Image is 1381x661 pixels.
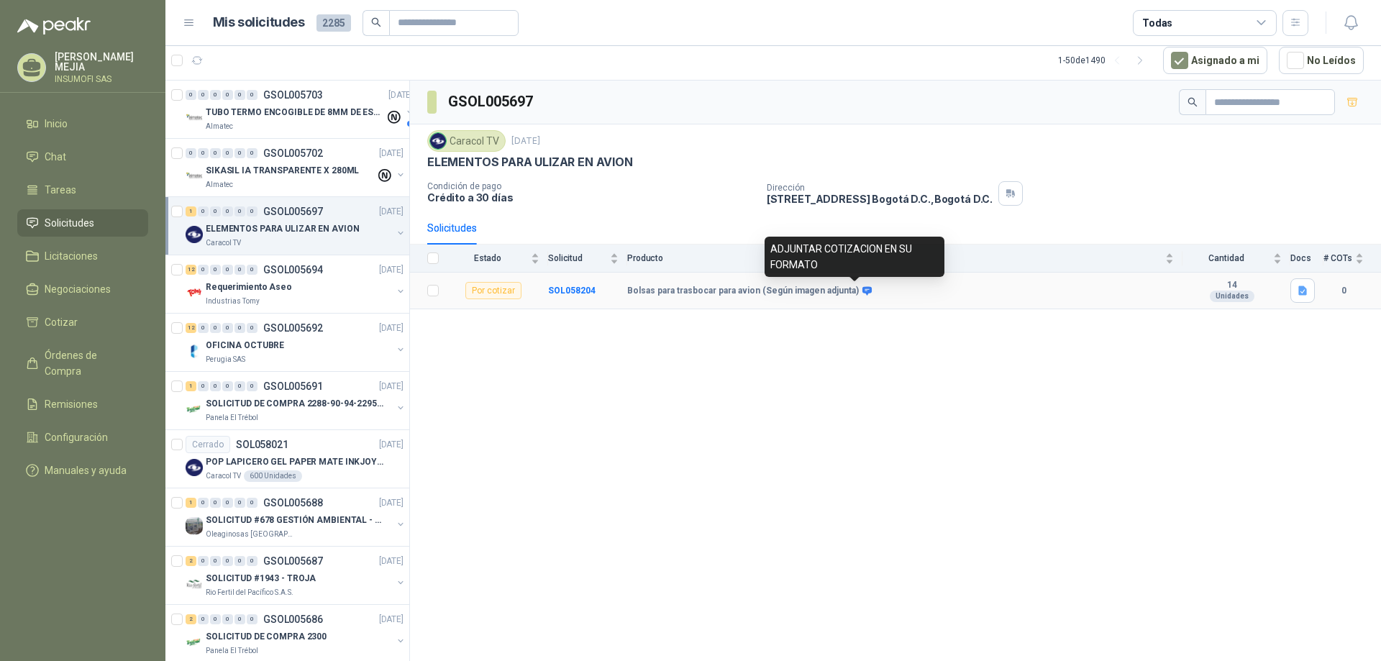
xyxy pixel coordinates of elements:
div: 0 [234,265,245,275]
th: Estado [447,245,548,273]
p: [DATE] [379,555,404,568]
a: 0 0 0 0 0 0 GSOL005703[DATE] Company LogoTUBO TERMO ENCOGIBLE DE 8MM DE ESPESOR X 5CMSAlmatec [186,86,416,132]
th: # COTs [1323,245,1381,273]
img: Company Logo [186,342,203,360]
div: 0 [247,148,257,158]
a: 1 0 0 0 0 0 GSOL005697[DATE] Company LogoELEMENTOS PARA ULIZAR EN AVIONCaracol TV [186,203,406,249]
div: 0 [234,148,245,158]
div: 0 [222,323,233,333]
span: # COTs [1323,253,1352,263]
img: Company Logo [430,133,446,149]
a: Cotizar [17,309,148,336]
span: Órdenes de Compra [45,347,135,379]
p: Requerimiento Aseo [206,281,292,294]
div: 0 [198,90,209,100]
div: 0 [222,556,233,566]
p: [DATE] [511,135,540,148]
div: 0 [234,381,245,391]
span: Configuración [45,429,108,445]
a: 2 0 0 0 0 0 GSOL005687[DATE] Company LogoSOLICITUD #1943 - TROJARio Fertil del Pacífico S.A.S. [186,552,406,598]
img: Company Logo [186,459,203,476]
div: 12 [186,265,196,275]
a: 1 0 0 0 0 0 GSOL005691[DATE] Company LogoSOLICITUD DE COMPRA 2288-90-94-2295-96-2301-02-04Panela ... [186,378,406,424]
p: [STREET_ADDRESS] Bogotá D.C. , Bogotá D.C. [767,193,993,205]
p: ELEMENTOS PARA ULIZAR EN AVION [427,155,633,170]
span: Negociaciones [45,281,111,297]
div: 0 [247,614,257,624]
div: 0 [198,498,209,508]
p: SOLICITUD DE COMPRA 2300 [206,630,327,644]
span: Solicitudes [45,215,94,231]
div: 0 [234,614,245,624]
p: [DATE] [379,147,404,160]
button: No Leídos [1279,47,1364,74]
a: 12 0 0 0 0 0 GSOL005692[DATE] Company LogoOFICINA OCTUBREPerugia SAS [186,319,406,365]
a: 0 0 0 0 0 0 GSOL005702[DATE] Company LogoSIKASIL IA TRANSPARENTE X 280MLAlmatec [186,145,406,191]
div: Cerrado [186,436,230,453]
p: Oleaginosas [GEOGRAPHIC_DATA] [206,529,296,540]
div: 600 Unidades [244,470,302,482]
p: Panela El Trébol [206,645,258,657]
p: GSOL005686 [263,614,323,624]
img: Company Logo [186,634,203,651]
div: 0 [198,556,209,566]
th: Producto [627,245,1182,273]
p: Panela El Trébol [206,412,258,424]
p: Industrias Tomy [206,296,260,307]
div: ADJUNTAR COTIZACION EN SU FORMATO [765,237,944,277]
b: 0 [1323,284,1364,298]
div: 0 [198,206,209,216]
p: Caracol TV [206,470,241,482]
p: SIKASIL IA TRANSPARENTE X 280ML [206,164,359,178]
p: Dirección [767,183,993,193]
div: 0 [210,323,221,333]
p: [PERSON_NAME] MEJIA [55,52,148,72]
p: [DATE] [379,322,404,335]
a: Tareas [17,176,148,204]
span: 2285 [316,14,351,32]
h3: GSOL005697 [448,91,535,113]
span: Manuales y ayuda [45,462,127,478]
span: search [371,17,381,27]
div: 0 [222,206,233,216]
div: 0 [210,556,221,566]
p: POP LAPICERO GEL PAPER MATE INKJOY 0.7 (Revisar el adjunto) [206,455,385,469]
p: GSOL005692 [263,323,323,333]
img: Company Logo [186,517,203,534]
div: 1 [186,381,196,391]
img: Company Logo [186,226,203,243]
p: [DATE] [379,205,404,219]
div: 12 [186,323,196,333]
span: Cantidad [1182,253,1270,263]
div: 0 [234,206,245,216]
a: Inicio [17,110,148,137]
b: 14 [1182,280,1282,291]
p: [DATE] [379,263,404,277]
b: SOL058204 [548,286,596,296]
a: Solicitudes [17,209,148,237]
p: [DATE] [388,88,413,102]
a: 12 0 0 0 0 0 GSOL005694[DATE] Company LogoRequerimiento AseoIndustrias Tomy [186,261,406,307]
p: GSOL005687 [263,556,323,566]
div: 0 [198,614,209,624]
div: 0 [210,206,221,216]
span: Cotizar [45,314,78,330]
th: Solicitud [548,245,627,273]
img: Company Logo [186,284,203,301]
div: 1 [186,206,196,216]
a: Negociaciones [17,275,148,303]
p: OFICINA OCTUBRE [206,339,284,352]
p: SOL058021 [236,439,288,450]
a: Órdenes de Compra [17,342,148,385]
p: Condición de pago [427,181,755,191]
span: Chat [45,149,66,165]
p: Crédito a 30 días [427,191,755,204]
div: 0 [234,498,245,508]
div: 0 [247,90,257,100]
p: SOLICITUD DE COMPRA 2288-90-94-2295-96-2301-02-04 [206,397,385,411]
p: SOLICITUD #678 GESTIÓN AMBIENTAL - TUMACO [206,514,385,527]
div: 0 [247,265,257,275]
div: 0 [222,614,233,624]
span: Licitaciones [45,248,98,264]
a: 1 0 0 0 0 0 GSOL005688[DATE] Company LogoSOLICITUD #678 GESTIÓN AMBIENTAL - TUMACOOleaginosas [GE... [186,494,406,540]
